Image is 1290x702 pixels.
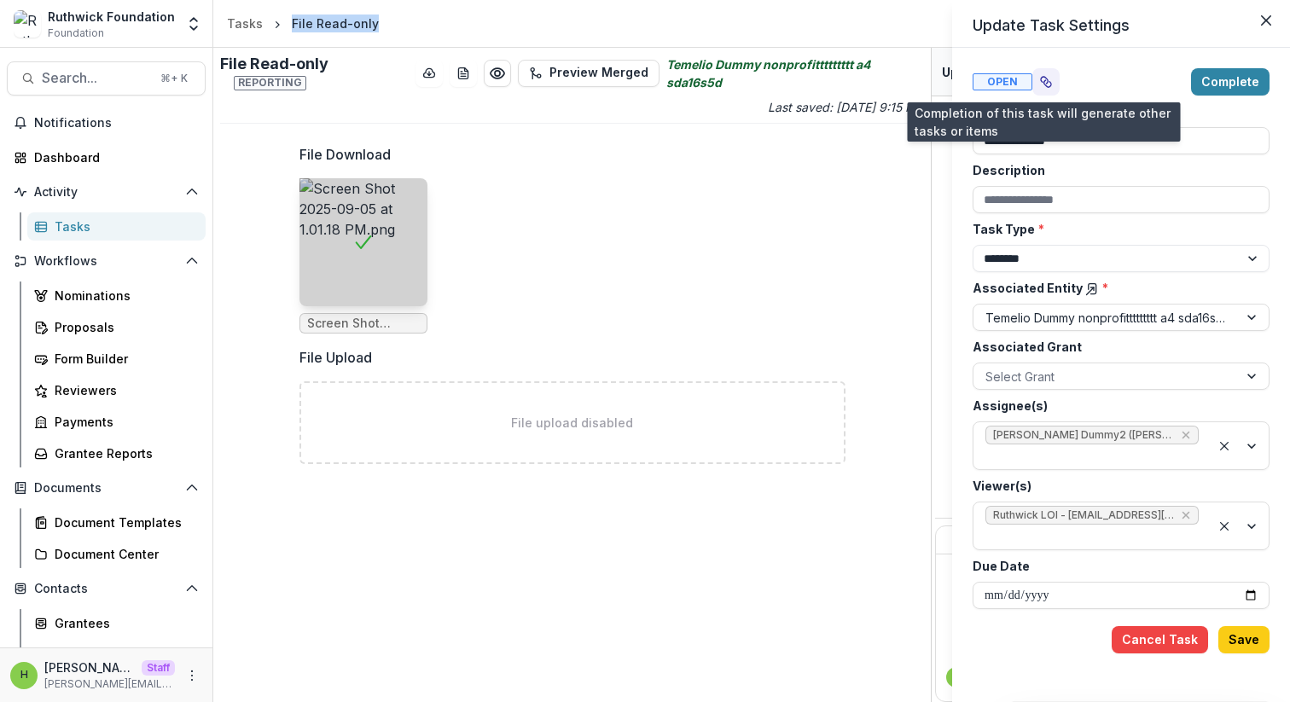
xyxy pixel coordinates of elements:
[1112,626,1208,653] button: Cancel Task
[1214,436,1235,456] div: Clear selected options
[973,557,1259,575] label: Due Date
[1179,426,1193,444] div: Remove Ruth Dummy2 (ruthwick+dummy2@trytemelio.com)
[1252,7,1280,34] button: Close
[993,509,1174,521] span: Ruthwick LOI - [EMAIL_ADDRESS][DOMAIN_NAME]
[973,338,1259,356] label: Associated Grant
[1214,516,1235,537] div: Clear selected options
[973,102,1259,120] label: Task Name
[973,73,1032,90] span: Open
[993,429,1174,441] span: [PERSON_NAME] Dummy2 ([PERSON_NAME][EMAIL_ADDRESS][DOMAIN_NAME])
[1179,507,1193,524] div: Remove Ruthwick LOI - ruthwick@trytemelio.com
[973,477,1259,495] label: Viewer(s)
[973,279,1259,297] label: Associated Entity
[973,220,1259,238] label: Task Type
[1191,68,1270,96] button: Complete
[1218,626,1270,653] button: Save
[1032,68,1060,96] button: View dependent tasks
[973,161,1259,179] label: Description
[973,397,1259,415] label: Assignee(s)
